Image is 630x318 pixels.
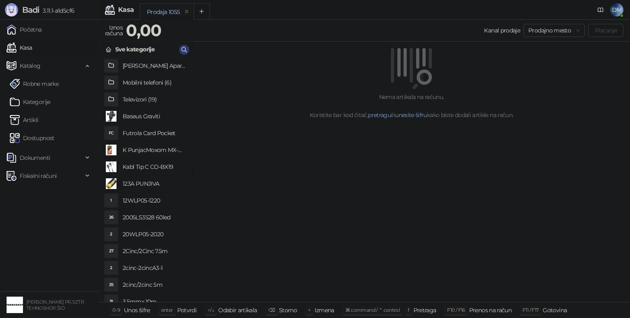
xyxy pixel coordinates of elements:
div: 31 [105,295,118,308]
img: Slika [105,143,118,157]
a: unesite šifru [395,111,427,119]
span: Katalog [20,58,41,74]
div: 1 [105,194,118,207]
h4: 2005LS3528 60led [123,211,186,224]
div: 26 [105,211,118,224]
span: ⌫ [268,307,275,313]
a: Dokumentacija [594,3,607,16]
img: Logo [5,3,18,16]
strong: 0,00 [126,20,161,40]
div: Iznos računa [103,22,124,39]
a: Početna [7,21,42,38]
span: Badi [22,5,39,15]
h4: Mobilni telefoni (6) [123,76,186,89]
img: 64x64-companyLogo-68805acf-9e22-4a20-bcb3-9756868d3d19.jpeg [7,297,23,313]
div: Nema artikala na računu. Koristite bar kod čitač, ili kako biste dodali artikle na račun. [203,92,620,120]
div: Prenos na račun [469,305,511,316]
div: Storno [279,305,297,316]
img: Slika [105,110,118,123]
div: Unos šifre [124,305,150,316]
h4: 2cinc/2cinc 5m [123,278,186,291]
span: ⌘ command / ⌃ control [345,307,400,313]
div: 27 [105,244,118,258]
button: Add tab [194,3,210,20]
span: F10 / F16 [447,307,465,313]
span: + [308,307,310,313]
a: Kategorije [10,94,50,110]
h4: 12WLP05-1220 [123,194,186,207]
img: Slika [105,160,118,173]
h4: 2Cinc/2Cinc 7.5m [123,244,186,258]
div: Potvrdi [177,305,197,316]
h4: Kabl Tip C CO-BX19 [123,160,186,173]
div: 2 [105,261,118,274]
button: remove [181,8,192,15]
h4: Baseus Graviti [123,110,186,123]
h4: K PunjacMoxom MX-HC25 PD 20W [123,143,186,157]
a: Dostupnost [10,130,55,146]
span: ↑/↓ [208,307,214,313]
h4: Futrola Card Pocket [123,127,186,140]
small: [PERSON_NAME] PR, SZTR TEHNOSHOP, ŠID [26,299,84,311]
div: Sve kategorije [115,45,155,54]
h4: 123A PUNJIVA [123,177,186,190]
div: Gotovina [543,305,567,316]
div: Odabir artikala [218,305,257,316]
h4: 3.5mmx 10m [123,295,186,308]
div: 25 [105,278,118,291]
span: 0-9 [112,307,120,313]
button: Plaćanje [588,24,623,37]
a: Kasa [7,39,32,56]
img: Artikli [10,115,20,125]
div: Kanal prodaje [484,26,520,35]
div: Kasa [118,7,134,13]
div: FC [105,127,118,140]
span: f [408,307,409,313]
span: F11 / F17 [523,307,539,313]
span: DM [610,3,623,16]
a: ArtikliArtikli [10,112,39,128]
div: Pretraga [413,305,436,316]
div: Prodaja 1055 [147,7,180,16]
div: Izmena [315,305,334,316]
span: Prodajno mesto [528,24,580,37]
h4: Televizori (19) [123,93,186,106]
img: Slika [105,177,118,190]
a: pretragu [368,111,391,119]
h4: 2cinc-2cincA3-1 [123,261,186,274]
div: 2 [105,228,118,241]
span: Fiskalni računi [20,168,57,184]
a: Robne marke [10,76,59,92]
div: grid [99,58,192,302]
h4: [PERSON_NAME] Aparati (2) [123,59,186,72]
span: 3.11.1-a1d5cf6 [39,7,74,14]
span: enter [161,307,173,313]
h4: 20WLP05-2020 [123,228,186,241]
span: Dokumenti [20,150,50,166]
